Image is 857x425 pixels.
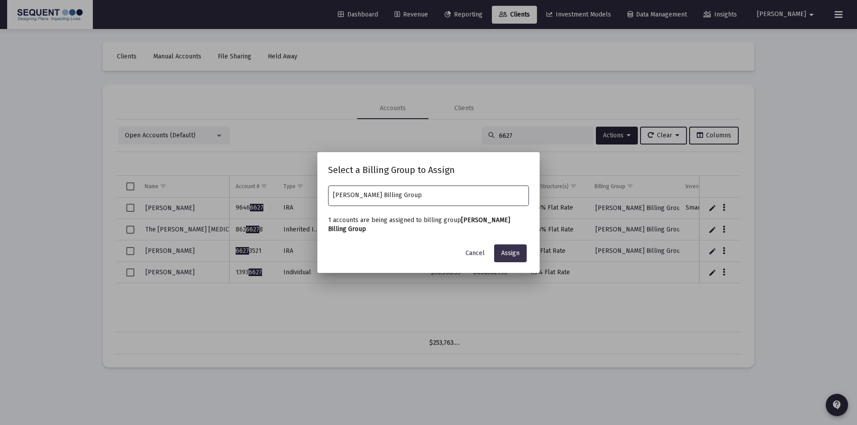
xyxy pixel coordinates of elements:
input: Select a billing group [333,192,524,199]
button: Cancel [458,244,492,262]
span: Assign [501,249,520,257]
button: Assign [494,244,527,262]
span: Cancel [466,249,485,257]
h2: Select a Billing Group to Assign [328,163,529,177]
p: 1 accounts are being assigned to billing group [328,216,529,234]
